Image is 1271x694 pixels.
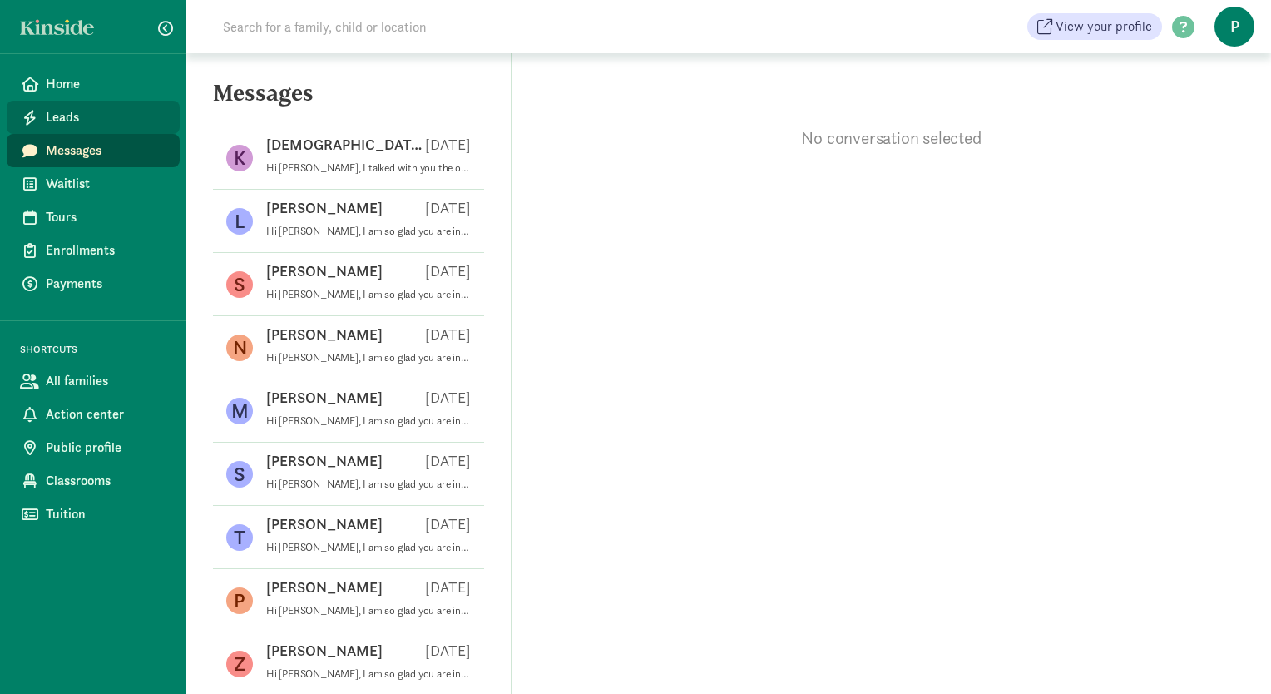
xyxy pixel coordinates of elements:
p: Hi [PERSON_NAME], I am so glad you are interested in learning more about enrollment at [GEOGRAPHI... [266,288,471,301]
a: Public profile [7,431,180,464]
a: Enrollments [7,234,180,267]
figure: K [226,145,253,171]
p: [DEMOGRAPHIC_DATA][PERSON_NAME] [266,135,425,155]
span: Waitlist [46,174,166,194]
span: Classrooms [46,471,166,491]
h5: Messages [186,80,511,120]
figure: P [226,587,253,614]
a: Waitlist [7,167,180,201]
p: [DATE] [425,514,471,534]
p: [DATE] [425,325,471,345]
p: [PERSON_NAME] [266,198,383,218]
p: Hi [PERSON_NAME], I am so glad you are interested in learning more about enrollment at [GEOGRAPHI... [266,225,471,238]
p: No conversation selected [512,126,1271,150]
p: [DATE] [425,388,471,408]
figure: Z [226,651,253,677]
a: Tours [7,201,180,234]
p: [PERSON_NAME] [266,578,383,597]
a: Payments [7,267,180,300]
p: Hi [PERSON_NAME], I am so glad you are interested in learning more about enrollment at [GEOGRAPHI... [266,667,471,681]
span: All families [46,371,166,391]
p: [PERSON_NAME] [266,514,383,534]
p: [DATE] [425,198,471,218]
a: Classrooms [7,464,180,498]
p: [PERSON_NAME] [266,451,383,471]
span: Enrollments [46,240,166,260]
p: Hi [PERSON_NAME], I am so glad you are interested in learning more about enrollment at [GEOGRAPHI... [266,541,471,554]
figure: S [226,461,253,488]
a: Tuition [7,498,180,531]
p: Hi [PERSON_NAME], I am so glad you are interested in learning more about enrollment at [GEOGRAPHI... [266,604,471,617]
p: [DATE] [425,578,471,597]
span: P [1214,7,1254,47]
p: [DATE] [425,641,471,661]
figure: L [226,208,253,235]
p: [PERSON_NAME] [266,261,383,281]
span: Home [46,74,166,94]
a: Messages [7,134,180,167]
span: View your profile [1056,17,1152,37]
a: Home [7,67,180,101]
a: View your profile [1027,13,1162,40]
p: [PERSON_NAME] [266,641,383,661]
a: Action center [7,398,180,431]
span: Public profile [46,438,166,458]
p: [DATE] [425,261,471,281]
span: Payments [46,274,166,294]
a: Leads [7,101,180,134]
span: Leads [46,107,166,127]
p: [PERSON_NAME] [266,325,383,345]
span: Action center [46,404,166,424]
span: Tuition [46,504,166,524]
figure: N [226,335,253,361]
figure: S [226,271,253,298]
p: Hi [PERSON_NAME], I am so glad you are interested in learning more about enrollment at [GEOGRAPHI... [266,351,471,364]
input: Search for a family, child or location [213,10,680,43]
p: Hi [PERSON_NAME], I talked with you the other day about enrollment. We will be able to accommodat... [266,161,471,175]
figure: T [226,524,253,551]
p: [PERSON_NAME] [266,388,383,408]
p: [DATE] [425,451,471,471]
a: All families [7,364,180,398]
p: Hi [PERSON_NAME], I am so glad you are interested in learning more about enrollment at [GEOGRAPHI... [266,478,471,491]
span: Tours [46,207,166,227]
p: [DATE] [425,135,471,155]
span: Messages [46,141,166,161]
p: Hi [PERSON_NAME], I am so glad you are interested in learning more about enrollment at [GEOGRAPHI... [266,414,471,428]
figure: M [226,398,253,424]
